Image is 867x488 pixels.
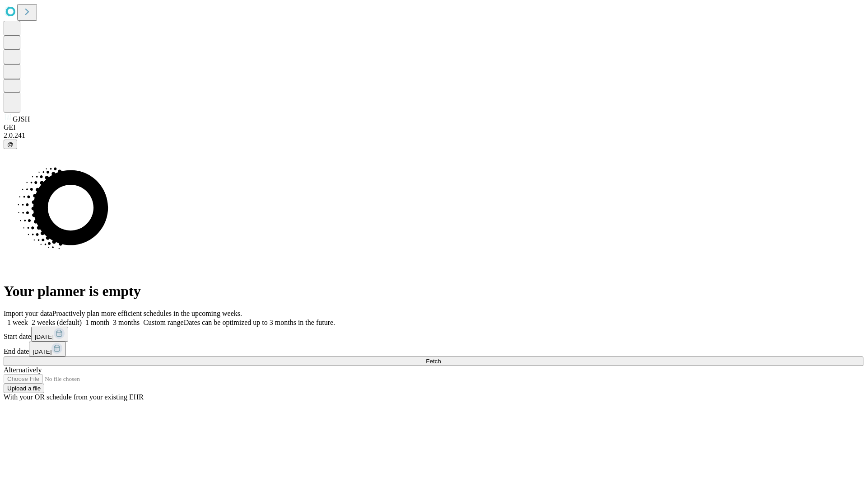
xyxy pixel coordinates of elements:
button: Fetch [4,357,863,366]
span: 1 week [7,319,28,326]
span: 2 weeks (default) [32,319,82,326]
span: Proactively plan more efficient schedules in the upcoming weeks. [52,310,242,317]
span: @ [7,141,14,148]
div: 2.0.241 [4,131,863,140]
button: Upload a file [4,384,44,393]
button: @ [4,140,17,149]
span: With your OR schedule from your existing EHR [4,393,144,401]
button: [DATE] [29,342,66,357]
div: GEI [4,123,863,131]
h1: Your planner is empty [4,283,863,300]
span: GJSH [13,115,30,123]
span: [DATE] [33,348,51,355]
div: End date [4,342,863,357]
span: Import your data [4,310,52,317]
span: 3 months [113,319,140,326]
span: Alternatively [4,366,42,374]
span: [DATE] [35,333,54,340]
span: Dates can be optimized up to 3 months in the future. [184,319,335,326]
span: 1 month [85,319,109,326]
span: Custom range [143,319,183,326]
div: Start date [4,327,863,342]
button: [DATE] [31,327,68,342]
span: Fetch [426,358,441,365]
